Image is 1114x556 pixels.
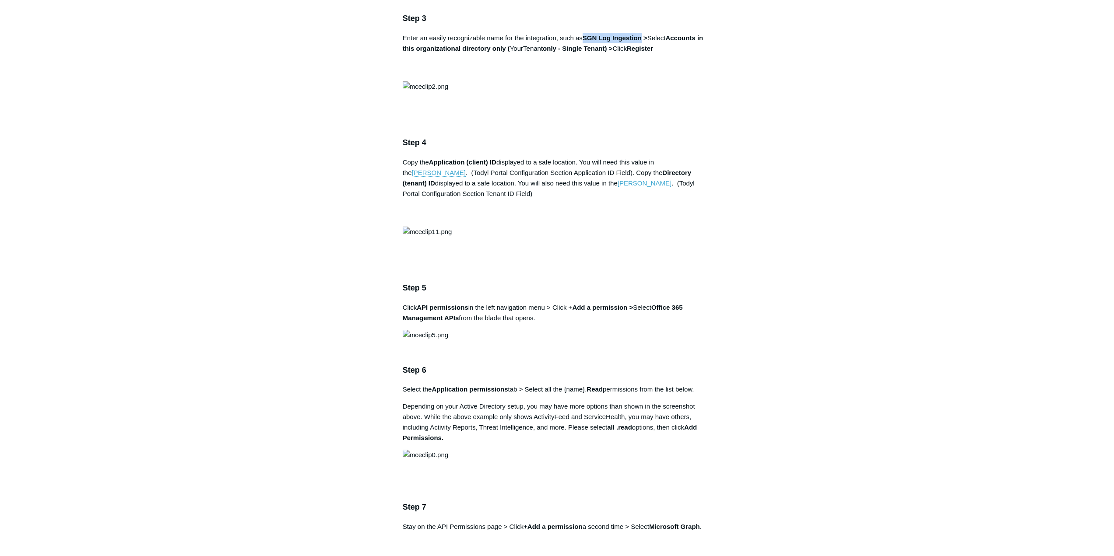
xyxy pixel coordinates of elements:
[649,523,700,530] strong: Microsoft Graph
[403,157,712,220] p: Copy the displayed to a safe location. You will need this value in the . (Todyl Portal Configurat...
[587,385,603,393] strong: Read
[524,523,583,530] strong: +Add a permission
[403,282,712,294] h3: Step 5
[403,450,448,460] img: mceclip0.png
[543,45,612,52] strong: only - Single Tenant) >
[417,304,468,311] strong: API permissions
[403,34,703,52] strong: Accounts in this organizational directory only (
[403,304,683,322] strong: Office 365 Management APIs
[432,385,508,393] strong: Application permissions
[403,33,712,75] p: Enter an easily recognizable name for the integration, such as Select YourTenant Click
[627,45,653,52] strong: Register
[403,81,448,92] img: mceclip2.png
[618,179,671,187] a: [PERSON_NAME]
[583,34,647,42] strong: SGN Log Ingestion >
[403,302,712,323] p: Click in the left navigation menu > Click + Select from the blade that opens.
[412,169,466,177] a: [PERSON_NAME]
[403,12,712,25] h3: Step 3
[403,401,712,443] p: Depending on your Active Directory setup, you may have more options than shown in the screenshot ...
[403,227,452,237] img: mceclip11.png
[403,169,692,187] strong: Directory (tenant) ID
[607,423,632,431] strong: all .read
[403,501,712,514] h3: Step 7
[403,384,712,395] p: Select the tab > Select all the {name}. permissions from the list below.
[403,521,712,553] p: Stay on the API Permissions page > Click a second time > Select .
[429,158,496,166] strong: Application (client) ID
[403,364,712,377] h3: Step 6
[403,136,712,149] h3: Step 4
[403,330,448,340] img: mceclip5.png
[572,304,633,311] strong: Add a permission >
